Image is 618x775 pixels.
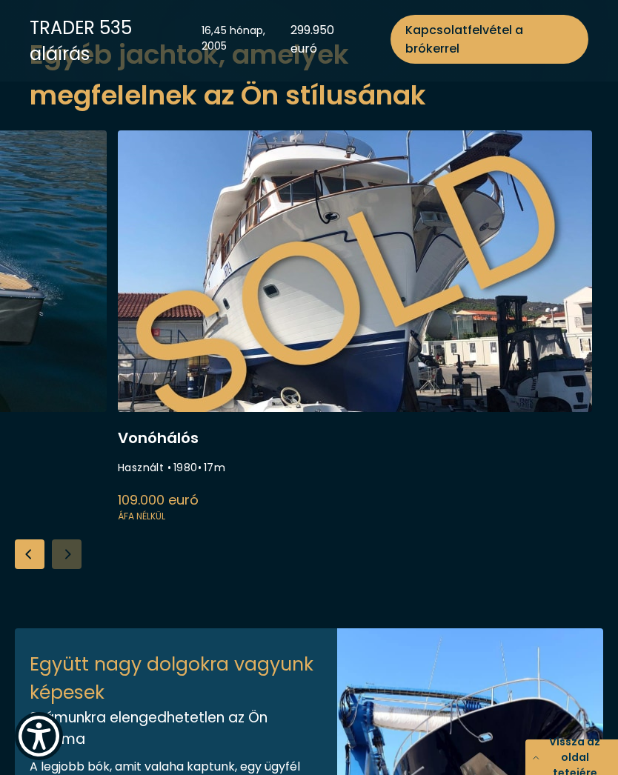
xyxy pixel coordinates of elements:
div: TRADER 535 aláírás [30,15,190,67]
button: Vissza az oldal tetejére [525,739,618,775]
div: 16,45 hónap, 2005 [202,23,290,54]
button: Kisegítő lehetőségek beállításainak megjelenítése [15,712,63,760]
a: Kapcsolatfelvétel a brókerrel [391,15,588,64]
div: 299.950 euró [290,21,361,58]
span: Kapcsolatfelvétel a brókerrel [405,21,574,58]
p: Számunkra elengedhetetlen az Ön bizalma [30,707,322,750]
div: Előző dia [15,539,44,569]
h3: Együtt nagy dolgokra vagyunk képesek [30,651,322,707]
